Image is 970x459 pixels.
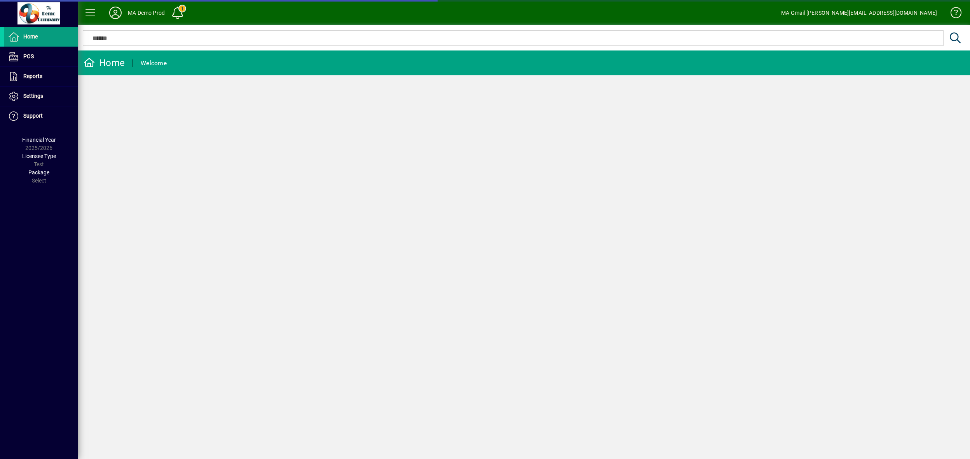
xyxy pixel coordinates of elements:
[4,47,78,66] a: POS
[23,33,38,40] span: Home
[4,67,78,86] a: Reports
[23,113,43,119] span: Support
[103,6,128,20] button: Profile
[84,57,125,69] div: Home
[23,93,43,99] span: Settings
[4,106,78,126] a: Support
[22,137,56,143] span: Financial Year
[4,87,78,106] a: Settings
[128,7,165,19] div: MA Demo Prod
[23,73,42,79] span: Reports
[22,153,56,159] span: Licensee Type
[141,57,167,70] div: Welcome
[28,169,49,176] span: Package
[23,53,34,59] span: POS
[945,2,960,27] a: Knowledge Base
[781,7,937,19] div: MA Gmail [PERSON_NAME][EMAIL_ADDRESS][DOMAIN_NAME]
